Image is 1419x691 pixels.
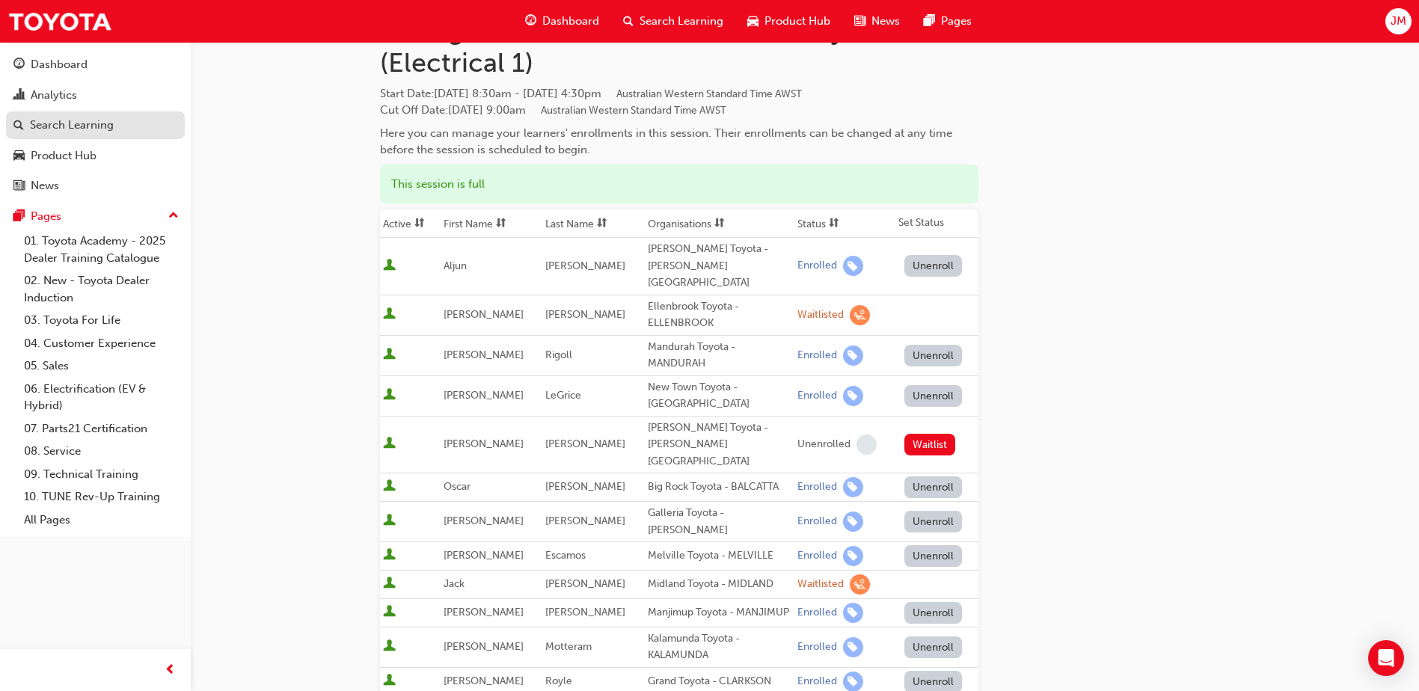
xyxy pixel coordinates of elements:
span: up-icon [168,206,179,226]
div: New Town Toyota - [GEOGRAPHIC_DATA] [648,379,791,413]
span: User is active [383,388,396,403]
a: pages-iconPages [912,6,984,37]
span: Australian Western Standard Time AWST [541,104,726,117]
span: sorting-icon [496,218,506,230]
a: 04. Customer Experience [18,332,185,355]
div: Enrolled [797,640,837,654]
span: learningRecordVerb_WAITLIST-icon [850,305,870,325]
th: Toggle SortBy [441,209,542,238]
span: [PERSON_NAME] [545,515,625,527]
span: Australian Western Standard Time AWST [616,87,802,100]
span: User is active [383,577,396,592]
h1: Manage enrollment for TWA DT Body Electrical (Electrical 1) [380,14,978,79]
a: search-iconSearch Learning [611,6,735,37]
span: Jack [444,577,465,590]
span: User is active [383,605,396,620]
th: Toggle SortBy [542,209,644,238]
div: News [31,177,59,194]
span: news-icon [854,12,865,31]
span: [PERSON_NAME] [545,480,625,493]
button: Unenroll [904,545,963,567]
div: Unenrolled [797,437,851,452]
span: learningRecordVerb_ENROLL-icon [843,546,863,566]
span: guage-icon [13,58,25,72]
span: [PERSON_NAME] [444,389,524,402]
span: Search Learning [640,13,723,30]
span: learningRecordVerb_ENROLL-icon [843,637,863,657]
button: Pages [6,203,185,230]
button: Waitlist [904,434,956,455]
span: User is active [383,674,396,689]
span: [PERSON_NAME] [444,640,524,653]
a: 05. Sales [18,354,185,378]
button: Unenroll [904,636,963,658]
span: JM [1391,13,1406,30]
span: User is active [383,514,396,529]
span: [PERSON_NAME] [444,515,524,527]
button: Unenroll [904,602,963,624]
a: Dashboard [6,51,185,79]
div: Enrolled [797,515,837,529]
div: Enrolled [797,259,837,273]
span: learningRecordVerb_ENROLL-icon [843,603,863,623]
div: Analytics [31,87,77,104]
span: [PERSON_NAME] [545,577,625,590]
span: Rigoll [545,348,572,361]
span: search-icon [623,12,634,31]
div: Grand Toyota - CLARKSON [648,673,791,690]
span: User is active [383,479,396,494]
button: Unenroll [904,345,963,366]
div: Midland Toyota - MIDLAND [648,576,791,593]
span: [PERSON_NAME] [545,308,625,321]
div: Ellenbrook Toyota - ELLENBROOK [648,298,791,332]
th: Toggle SortBy [380,209,441,238]
div: Galleria Toyota - [PERSON_NAME] [648,505,791,538]
a: Trak [7,4,112,38]
span: pages-icon [13,210,25,224]
div: Pages [31,208,61,225]
a: 03. Toyota For Life [18,309,185,332]
span: learningRecordVerb_WAITLIST-icon [850,574,870,595]
span: LeGrice [545,389,581,402]
span: news-icon [13,179,25,193]
span: learningRecordVerb_ENROLL-icon [843,386,863,406]
a: Search Learning [6,111,185,139]
span: User is active [383,348,396,363]
button: Unenroll [904,385,963,407]
div: Here you can manage your learners' enrollments in this session. Their enrollments can be changed ... [380,125,978,159]
div: Manjimup Toyota - MANJIMUP [648,604,791,621]
div: Dashboard [31,56,88,73]
span: [PERSON_NAME] [444,606,524,618]
span: Product Hub [764,13,830,30]
div: Enrolled [797,675,837,689]
span: learningRecordVerb_NONE-icon [856,434,877,455]
button: Unenroll [904,476,963,498]
span: sorting-icon [829,218,839,230]
a: news-iconNews [842,6,912,37]
span: Aljun [444,259,467,272]
span: User is active [383,307,396,322]
span: [PERSON_NAME] [444,675,524,687]
span: prev-icon [165,661,176,680]
a: 07. Parts21 Certification [18,417,185,440]
div: [PERSON_NAME] Toyota - [PERSON_NAME][GEOGRAPHIC_DATA] [648,420,791,470]
a: All Pages [18,509,185,532]
a: car-iconProduct Hub [735,6,842,37]
span: sorting-icon [597,218,607,230]
div: Open Intercom Messenger [1368,640,1404,676]
span: [PERSON_NAME] [444,308,524,321]
span: learningRecordVerb_ENROLL-icon [843,477,863,497]
span: [PERSON_NAME] [545,259,625,272]
span: News [871,13,900,30]
span: sorting-icon [414,218,425,230]
div: [PERSON_NAME] Toyota - [PERSON_NAME][GEOGRAPHIC_DATA] [648,241,791,292]
div: Big Rock Toyota - BALCATTA [648,479,791,496]
button: JM [1385,8,1412,34]
span: User is active [383,437,396,452]
a: 06. Electrification (EV & Hybrid) [18,378,185,417]
div: Melville Toyota - MELVILLE [648,547,791,565]
span: [PERSON_NAME] [545,437,625,450]
span: Start Date : [380,85,978,102]
span: car-icon [13,150,25,163]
